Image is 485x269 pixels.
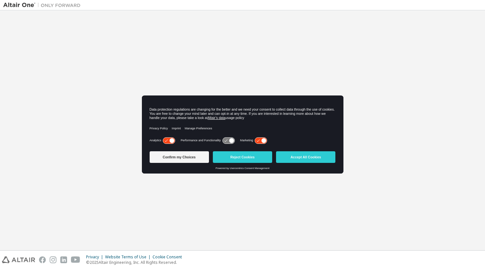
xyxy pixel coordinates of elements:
[50,256,56,263] img: instagram.svg
[2,256,35,263] img: altair_logo.svg
[86,260,186,265] p: © 2025 Altair Engineering, Inc. All Rights Reserved.
[3,2,84,8] img: Altair One
[39,256,46,263] img: facebook.svg
[71,256,80,263] img: youtube.svg
[60,256,67,263] img: linkedin.svg
[153,254,186,260] div: Cookie Consent
[86,254,105,260] div: Privacy
[105,254,153,260] div: Website Terms of Use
